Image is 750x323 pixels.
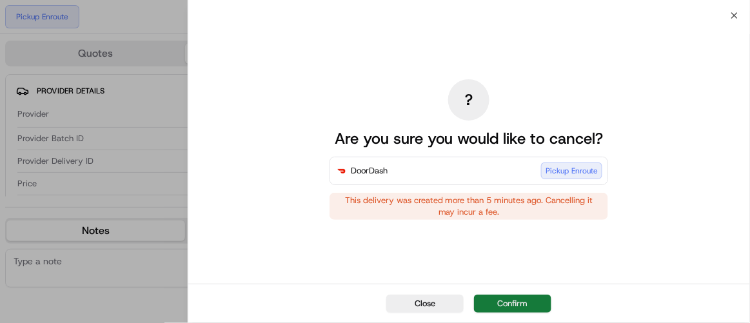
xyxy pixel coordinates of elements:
span: DoorDash [351,164,388,177]
div: ? [448,79,489,121]
img: DoorDash [335,164,348,177]
button: Confirm [474,295,551,313]
div: This delivery was created more than 5 minutes ago. Cancelling it may incur a fee. [330,193,608,220]
button: Close [386,295,464,313]
p: Are you sure you would like to cancel? [335,128,604,149]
